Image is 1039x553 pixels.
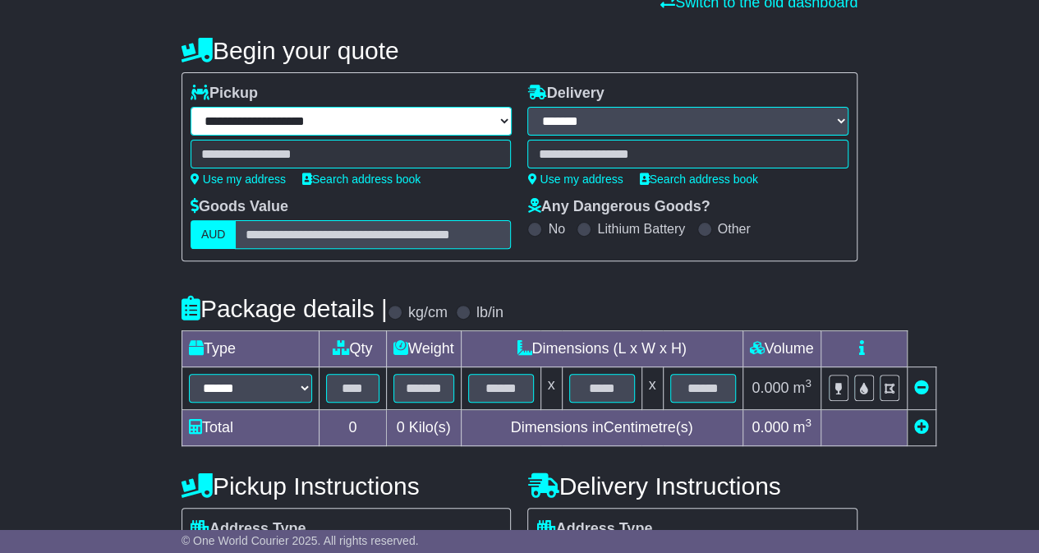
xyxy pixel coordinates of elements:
h4: Package details | [182,295,388,322]
td: x [540,367,562,410]
h4: Begin your quote [182,37,857,64]
td: Weight [386,331,461,367]
h4: Delivery Instructions [527,472,857,500]
td: 0 [319,410,386,446]
a: Search address book [640,173,758,186]
td: Volume [742,331,821,367]
td: Qty [319,331,386,367]
td: x [641,367,663,410]
td: Total [182,410,319,446]
label: Any Dangerous Goods? [527,198,710,216]
span: 0.000 [752,419,788,435]
span: 0 [397,419,405,435]
td: Dimensions in Centimetre(s) [461,410,742,446]
td: Dimensions (L x W x H) [461,331,742,367]
a: Use my address [527,173,623,186]
a: Add new item [914,419,929,435]
td: Type [182,331,319,367]
label: Delivery [527,85,604,103]
label: Other [718,221,751,237]
label: lb/in [476,304,503,322]
a: Remove this item [914,380,929,396]
h4: Pickup Instructions [182,472,512,500]
label: No [548,221,564,237]
span: 0.000 [752,380,788,396]
sup: 3 [805,377,811,389]
label: Lithium Battery [597,221,685,237]
sup: 3 [805,417,811,429]
label: Pickup [191,85,258,103]
span: © One World Courier 2025. All rights reserved. [182,534,419,547]
span: m [793,419,811,435]
span: m [793,380,811,396]
label: Goods Value [191,198,288,216]
td: Kilo(s) [386,410,461,446]
label: Address Type [191,520,306,538]
label: AUD [191,220,237,249]
label: kg/cm [408,304,448,322]
a: Search address book [302,173,421,186]
label: Address Type [536,520,652,538]
a: Use my address [191,173,286,186]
